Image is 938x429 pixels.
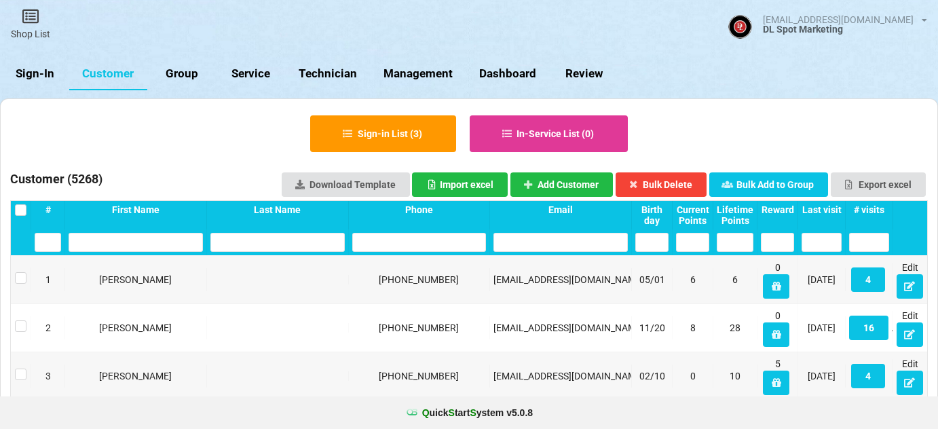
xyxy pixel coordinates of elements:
[466,58,550,90] a: Dashboard
[709,172,829,197] button: Bulk Add to Group
[286,58,371,90] a: Technician
[761,357,794,395] div: 5
[493,204,628,215] div: Email
[676,273,709,286] div: 6
[35,369,61,383] div: 3
[69,369,203,383] div: [PERSON_NAME]
[69,273,203,286] div: [PERSON_NAME]
[310,115,456,152] button: Sign-in List (3)
[897,261,924,299] div: Edit
[510,172,614,197] button: Add Customer
[352,369,487,383] div: [PHONE_NUMBER]
[352,204,487,215] div: Phone
[210,204,345,215] div: Last Name
[69,204,203,215] div: First Name
[676,369,709,383] div: 0
[493,369,628,383] div: [EMAIL_ADDRESS][DOMAIN_NAME]
[897,309,924,347] div: Edit
[422,406,533,419] b: uick tart ystem v 5.0.8
[717,321,753,335] div: 28
[616,172,707,197] button: Bulk Delete
[147,58,217,90] a: Group
[493,321,628,335] div: [EMAIL_ADDRESS][DOMAIN_NAME]
[802,321,842,335] div: [DATE]
[676,204,709,226] div: Current Points
[69,58,147,90] a: Customer
[897,357,924,395] div: Edit
[763,15,914,24] div: [EMAIL_ADDRESS][DOMAIN_NAME]
[405,406,419,419] img: favicon.ico
[549,58,618,90] a: Review
[282,172,410,197] a: Download Template
[449,407,455,418] span: S
[422,407,430,418] span: Q
[849,204,889,215] div: # visits
[802,204,842,215] div: Last visit
[849,316,888,340] button: 16
[763,24,927,34] div: DL Spot Marketing
[412,172,508,197] button: Import excel
[717,204,753,226] div: Lifetime Points
[35,273,61,286] div: 1
[352,273,487,286] div: [PHONE_NUMBER]
[371,58,466,90] a: Management
[635,369,669,383] div: 02/10
[35,204,61,215] div: #
[761,204,794,215] div: Reward
[831,172,926,197] button: Export excel
[851,364,885,388] button: 4
[717,273,753,286] div: 6
[10,171,102,191] h3: Customer ( 5268 )
[635,273,669,286] div: 05/01
[426,180,493,189] div: Import excel
[35,321,61,335] div: 2
[676,321,709,335] div: 8
[761,309,794,347] div: 0
[635,204,669,226] div: Birth day
[470,407,476,418] span: S
[761,261,794,299] div: 0
[728,15,752,39] img: ACg8ocJBJY4Ud2iSZOJ0dI7f7WKL7m7EXPYQEjkk1zIsAGHMA41r1c4--g=s96-c
[352,321,487,335] div: [PHONE_NUMBER]
[217,58,286,90] a: Service
[851,267,885,292] button: 4
[493,273,628,286] div: [EMAIL_ADDRESS][DOMAIN_NAME]
[470,115,629,152] button: In-Service List (0)
[635,321,669,335] div: 11/20
[69,321,203,335] div: [PERSON_NAME]
[717,369,753,383] div: 10
[802,273,842,286] div: [DATE]
[802,369,842,383] div: [DATE]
